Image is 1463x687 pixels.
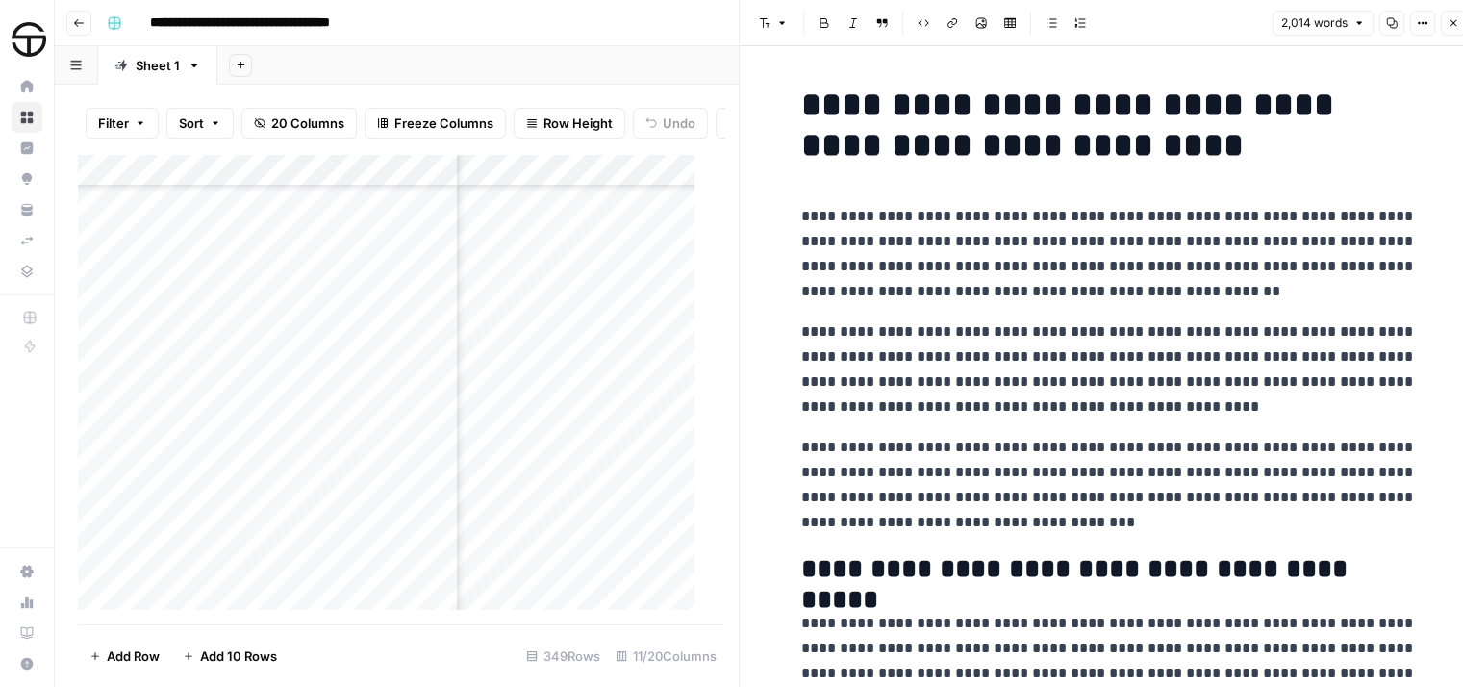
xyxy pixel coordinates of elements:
[166,108,234,139] button: Sort
[365,108,506,139] button: Freeze Columns
[98,46,217,85] a: Sheet 1
[241,108,357,139] button: 20 Columns
[12,22,46,57] img: SimpleTire Logo
[514,108,625,139] button: Row Height
[12,256,42,287] a: Data Library
[1281,14,1348,32] span: 2,014 words
[12,556,42,587] a: Settings
[12,649,42,679] button: Help + Support
[608,641,724,672] div: 11/20 Columns
[171,641,289,672] button: Add 10 Rows
[12,587,42,618] a: Usage
[271,114,344,133] span: 20 Columns
[12,133,42,164] a: Insights
[98,114,129,133] span: Filter
[12,164,42,194] a: Opportunities
[78,641,171,672] button: Add Row
[179,114,204,133] span: Sort
[518,641,608,672] div: 349 Rows
[12,15,42,64] button: Workspace: SimpleTire
[12,194,42,225] a: Your Data
[12,71,42,102] a: Home
[633,108,708,139] button: Undo
[543,114,613,133] span: Row Height
[1273,11,1374,36] button: 2,014 words
[12,618,42,649] a: Learning Hub
[663,114,695,133] span: Undo
[12,102,42,133] a: Browse
[136,56,180,75] div: Sheet 1
[12,225,42,256] a: Syncs
[86,108,159,139] button: Filter
[200,647,277,666] span: Add 10 Rows
[394,114,493,133] span: Freeze Columns
[107,647,160,666] span: Add Row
